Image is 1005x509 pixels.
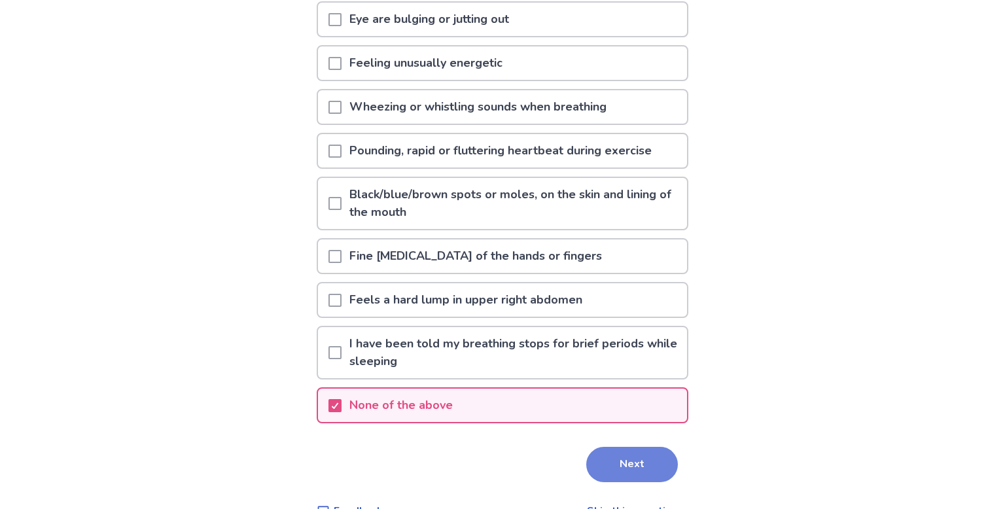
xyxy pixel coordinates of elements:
[342,134,660,167] p: Pounding, rapid or fluttering heartbeat during exercise
[342,389,461,422] p: None of the above
[342,178,687,229] p: Black/blue/brown spots or moles, on the skin and lining of the mouth
[342,283,590,317] p: Feels a hard lump in upper right abdomen
[342,46,510,80] p: Feeling unusually energetic
[342,327,687,378] p: I have been told my breathing stops for brief periods while sleeping
[342,239,610,273] p: Fine [MEDICAL_DATA] of the hands or fingers
[342,3,517,36] p: Eye are bulging or jutting out
[342,90,614,124] p: Wheezing or whistling sounds when breathing
[586,447,678,482] button: Next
